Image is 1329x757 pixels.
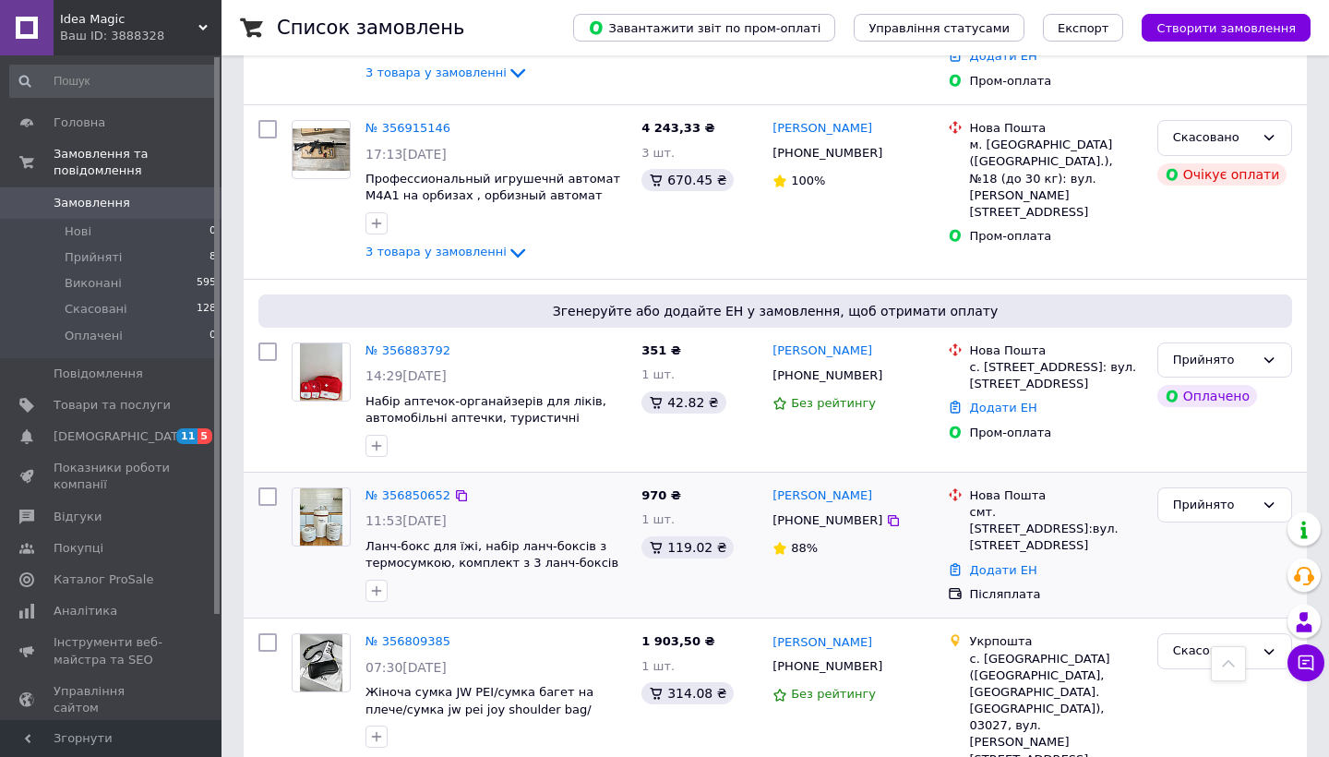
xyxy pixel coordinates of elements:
img: Фото товару [293,128,350,172]
img: Фото товару [300,343,343,401]
a: № 356915146 [365,121,450,135]
div: Післяплата [970,586,1143,603]
a: Фото товару [292,633,351,692]
button: Чат з покупцем [1287,644,1324,681]
div: с. [STREET_ADDRESS]: вул. [STREET_ADDRESS] [970,359,1143,392]
div: Скасовано [1173,642,1254,661]
span: Показники роботи компанії [54,460,171,493]
a: Додати ЕН [970,563,1037,577]
div: смт. [STREET_ADDRESS]:вул. [STREET_ADDRESS] [970,504,1143,555]
span: Управління статусами [868,21,1010,35]
a: № 356809385 [365,634,450,648]
div: Нова Пошта [970,120,1143,137]
button: Створити замовлення [1142,14,1311,42]
div: Прийнято [1173,351,1254,370]
div: [PHONE_NUMBER] [769,364,886,388]
div: [PHONE_NUMBER] [769,141,886,165]
span: 970 ₴ [641,488,681,502]
div: 42.82 ₴ [641,391,725,414]
a: Додати ЕН [970,401,1037,415]
span: Завантажити звіт по пром-оплаті [588,19,820,36]
img: Фото товару [300,634,343,691]
div: Оплачено [1157,385,1257,407]
a: [PERSON_NAME] [772,120,872,138]
span: Без рейтингу [791,396,876,410]
span: Інструменти веб-майстра та SEO [54,634,171,667]
button: Управління статусами [854,14,1024,42]
div: Ваш ID: 3888328 [60,28,221,44]
span: 3 товара у замовленні [365,246,507,259]
span: Відгуки [54,509,102,525]
button: Експорт [1043,14,1124,42]
span: Створити замовлення [1156,21,1296,35]
span: 3 шт. [641,146,675,160]
span: 595 [197,275,216,292]
div: Пром-оплата [970,228,1143,245]
span: 88% [791,541,818,555]
h1: Список замовлень [277,17,464,39]
a: Профессиональный игрушечнй автомат М4А1 на орбизах , орбизный автомат [365,172,620,203]
span: [DEMOGRAPHIC_DATA] [54,428,190,445]
a: Жіноча сумка JW PEI/сумка багет на плече/сумка jw pei joy shoulder bag/жіноча сумка чорного кольору [365,685,593,733]
span: 1 шт. [641,659,675,673]
span: 07:30[DATE] [365,660,447,675]
div: Пром-оплата [970,425,1143,441]
span: Покупці [54,540,103,557]
span: Каталог ProSale [54,571,153,588]
a: № 356850652 [365,488,450,502]
span: 3 товара у замовленні [365,66,507,79]
div: Укрпошта [970,633,1143,650]
div: Прийнято [1173,496,1254,515]
span: 5 [198,428,212,444]
span: Скасовані [65,301,127,318]
img: Фото товару [300,488,343,546]
a: Фото товару [292,487,351,547]
span: Без рейтингу [791,687,876,701]
span: 100% [791,174,825,187]
input: Пошук [9,65,218,98]
div: [PHONE_NUMBER] [769,509,886,533]
span: Аналітика [54,603,117,619]
span: 351 ₴ [641,343,681,357]
span: 1 шт. [641,367,675,381]
span: Нові [65,223,91,240]
span: Згенеруйте або додайте ЕН у замовлення, щоб отримати оплату [266,302,1285,320]
div: 314.08 ₴ [641,682,734,704]
a: 3 товара у замовленні [365,245,529,258]
span: 1 шт. [641,512,675,526]
div: Нова Пошта [970,342,1143,359]
span: 0 [210,223,216,240]
span: Замовлення [54,195,130,211]
span: Замовлення та повідомлення [54,146,221,179]
a: Додати ЕН [970,49,1037,63]
div: Нова Пошта [970,487,1143,504]
span: Виконані [65,275,122,292]
span: Idea Magic [60,11,198,28]
span: 8 [210,249,216,266]
span: 11:53[DATE] [365,513,447,528]
span: Управління сайтом [54,683,171,716]
a: Фото товару [292,342,351,402]
span: 1 903,50 ₴ [641,634,714,648]
a: 3 товара у замовленні [365,66,529,79]
span: 4 243,33 ₴ [641,121,714,135]
div: Скасовано [1173,128,1254,148]
span: 14:29[DATE] [365,368,447,383]
button: Завантажити звіт по пром-оплаті [573,14,835,42]
div: 670.45 ₴ [641,169,734,191]
a: Фото товару [292,120,351,179]
a: Ланч-бокс для їжі, набір ланч-боксів з термосумкою, комплект з 3 ланч-боксів та термосумки [365,539,618,587]
a: № 356883792 [365,343,450,357]
div: [PHONE_NUMBER] [769,655,886,679]
a: [PERSON_NAME] [772,487,872,505]
span: Оплачені [65,328,123,344]
a: [PERSON_NAME] [772,342,872,360]
span: 17:13[DATE] [365,147,447,162]
span: Товари та послуги [54,397,171,414]
a: Набір аптечок-органайзерів для ліків, автомобільні аптечки, туристичні аптечки червоний колір [365,394,606,442]
div: Пром-оплата [970,73,1143,90]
